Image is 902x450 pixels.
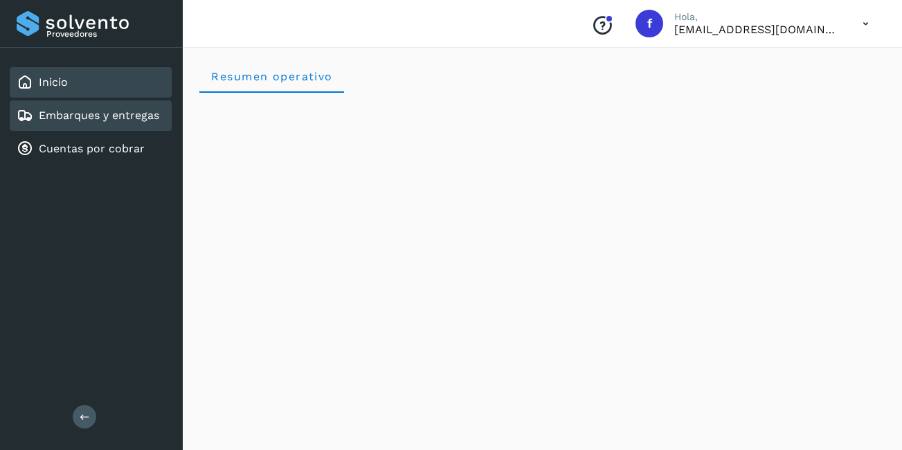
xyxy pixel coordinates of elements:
[674,11,840,23] p: Hola,
[10,100,172,131] div: Embarques y entregas
[210,70,333,83] span: Resumen operativo
[39,75,68,89] a: Inicio
[674,23,840,36] p: facturacion@protransport.com.mx
[10,67,172,98] div: Inicio
[39,109,159,122] a: Embarques y entregas
[10,134,172,164] div: Cuentas por cobrar
[39,142,145,155] a: Cuentas por cobrar
[46,29,166,39] p: Proveedores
